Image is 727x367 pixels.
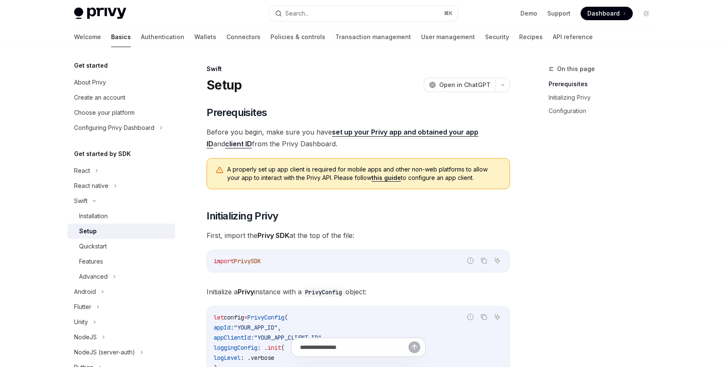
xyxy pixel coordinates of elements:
a: Recipes [519,27,543,47]
button: Report incorrect code [465,255,476,266]
a: Demo [520,9,537,18]
span: PrivyConfig [247,314,284,321]
a: Choose your platform [67,105,175,120]
h5: Get started [74,61,108,71]
a: Features [67,254,175,269]
span: Dashboard [587,9,620,18]
button: Ask AI [492,255,503,266]
a: Basics [111,27,131,47]
div: About Privy [74,77,106,87]
span: Before you begin, make sure you have and from the Privy Dashboard. [207,126,510,150]
div: Swift [74,196,88,206]
span: let [214,314,224,321]
span: : [251,334,254,341]
button: Send message [409,341,420,353]
div: Setup [79,226,97,236]
button: Open in ChatGPT [424,78,496,92]
div: Quickstart [79,241,107,251]
span: appId [214,324,231,331]
span: ⌘ K [444,10,453,17]
button: Copy the contents from the code block [478,312,489,322]
button: Toggle dark mode [639,7,653,20]
a: Quickstart [67,239,175,254]
div: NodeJS [74,332,97,342]
span: import [214,257,234,265]
div: Features [79,256,103,267]
span: PrivySDK [234,257,261,265]
a: Installation [67,209,175,224]
a: Welcome [74,27,101,47]
div: React native [74,181,109,191]
a: User management [421,27,475,47]
div: Search... [285,8,309,18]
a: Create an account [67,90,175,105]
span: , [321,334,325,341]
h1: Setup [207,77,241,92]
a: Setup [67,224,175,239]
button: Copy the contents from the code block [478,255,489,266]
a: Dashboard [581,7,633,20]
div: Flutter [74,302,91,312]
img: light logo [74,8,126,19]
button: Report incorrect code [465,312,476,322]
span: On this page [557,64,595,74]
span: = [244,314,247,321]
span: Initializing Privy [207,209,278,223]
div: Choose your platform [74,108,135,118]
span: , [278,324,281,331]
button: Search...⌘K [269,6,458,21]
div: React [74,166,90,176]
div: Installation [79,211,108,221]
a: Prerequisites [549,77,660,91]
a: this guide [371,174,401,182]
a: Transaction management [335,27,411,47]
div: Configuring Privy Dashboard [74,123,154,133]
svg: Warning [215,166,224,174]
div: Android [74,287,96,297]
div: Create an account [74,92,125,103]
a: Wallets [194,27,216,47]
div: Advanced [79,272,108,282]
span: A properly set up app client is required for mobile apps and other non-web platforms to allow you... [227,165,501,182]
a: Authentication [141,27,184,47]
button: Ask AI [492,312,503,322]
span: Open in ChatGPT [439,81,491,89]
a: Connectors [226,27,260,47]
div: NodeJS (server-auth) [74,347,135,357]
span: : [231,324,234,331]
span: appClientId [214,334,251,341]
a: Configuration [549,104,660,118]
span: "YOUR_APP_CLIENT_ID" [254,334,321,341]
strong: Privy SDK [257,231,289,240]
strong: Privy [238,288,254,296]
a: Security [485,27,509,47]
a: API reference [553,27,593,47]
a: Initializing Privy [549,91,660,104]
div: Swift [207,65,510,73]
code: PrivyConfig [302,288,345,297]
div: Unity [74,317,88,327]
a: client ID [225,140,252,148]
span: Prerequisites [207,106,267,119]
span: "YOUR_APP_ID" [234,324,278,331]
a: Policies & controls [271,27,325,47]
a: set up your Privy app and obtained your app ID [207,128,478,148]
span: ( [284,314,288,321]
span: First, import the at the top of the file: [207,230,510,241]
h5: Get started by SDK [74,149,131,159]
span: config [224,314,244,321]
a: Support [547,9,570,18]
span: Initialize a instance with a object: [207,286,510,298]
a: About Privy [67,75,175,90]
